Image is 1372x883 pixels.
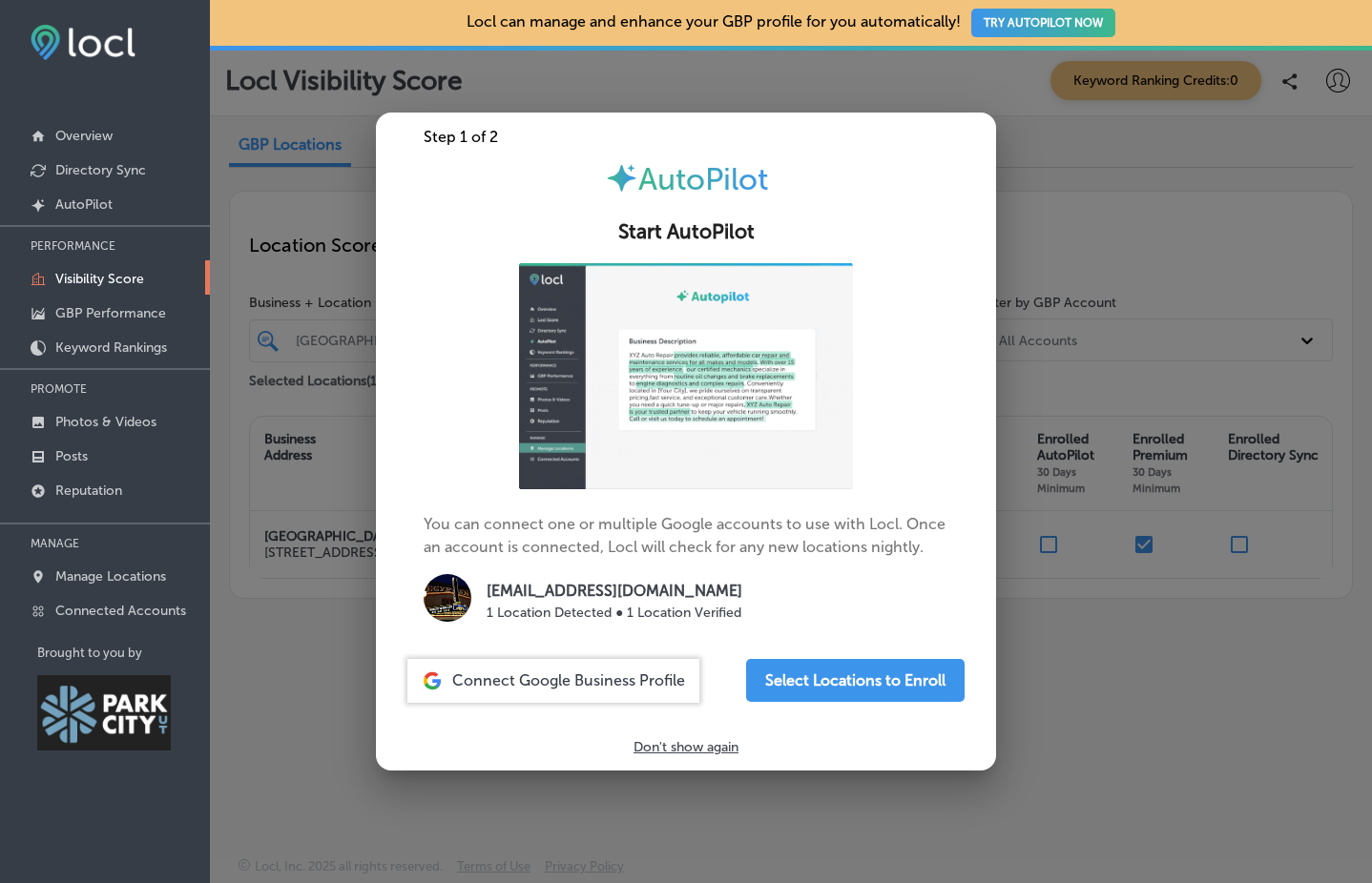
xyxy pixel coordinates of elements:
p: Posts [55,448,88,464]
p: Keyword Rankings [55,339,167,356]
p: GBP Performance [55,305,166,321]
span: Connect Google Business Profile [452,671,685,689]
span: AutoPilot [638,161,768,197]
button: TRY AUTOPILOT NOW [971,9,1115,37]
img: autopilot-icon [605,161,638,195]
button: Select Locations to Enroll [746,659,965,702]
div: Step 1 of 2 [376,128,996,146]
p: Reputation [55,483,122,499]
p: You can connect one or multiple Google accounts to use with Locl. Once an account is connected, L... [424,263,948,628]
img: fda3e92497d09a02dc62c9cd864e3231.png [31,25,135,60]
p: Manage Locations [55,568,166,585]
p: Connected Accounts [55,603,186,619]
h2: Start AutoPilot [399,220,973,244]
p: Photos & Videos [55,414,156,430]
p: AutoPilot [55,196,113,213]
p: Brought to you by [37,646,210,660]
p: Visibility Score [55,271,144,287]
p: Overview [55,128,113,144]
p: Don't show again [634,739,738,755]
p: 1 Location Detected ● 1 Location Verified [487,603,742,623]
p: Directory Sync [55,162,146,178]
img: ap-gif [519,263,853,489]
p: [EMAIL_ADDRESS][DOMAIN_NAME] [487,580,742,603]
img: Park City [37,675,171,750]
